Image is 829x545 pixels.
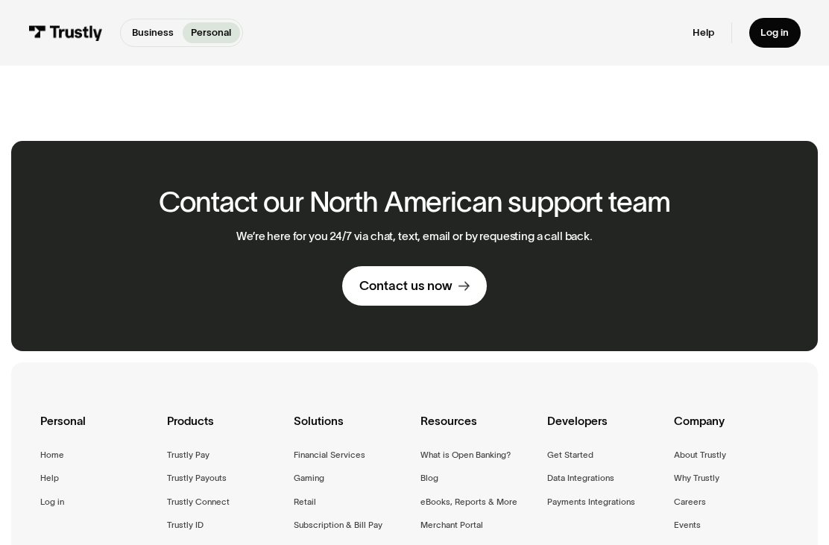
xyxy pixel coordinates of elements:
a: Trustly Payouts [167,471,227,486]
p: Personal [191,25,231,40]
div: Solutions [294,412,409,448]
a: Blog [420,471,438,486]
div: Log in [760,26,789,39]
a: eBooks, Reports & More [420,495,517,510]
a: Help [693,26,714,39]
a: Log in [749,18,801,48]
a: Home [40,448,64,463]
a: About Trustly [674,448,726,463]
a: What is Open Banking? [420,448,511,463]
a: Personal [183,22,240,43]
div: Products [167,412,282,448]
a: Data Integrations [547,471,614,486]
a: Log in [40,495,64,510]
a: Gaming [294,471,324,486]
a: Payments Integrations [547,495,635,510]
a: Financial Services [294,448,365,463]
a: Trustly ID [167,518,204,533]
a: Get Started [547,448,593,463]
h2: Contact our North American support team [159,186,669,218]
a: Why Trustly [674,471,719,486]
a: Retail [294,495,316,510]
div: Resources [420,412,535,448]
a: Contact us now [342,266,487,306]
p: We’re here for you 24/7 via chat, text, email or by requesting a call back. [236,230,593,243]
a: Careers [674,495,706,510]
a: Trustly Connect [167,495,230,510]
div: Contact us now [359,277,453,294]
a: Business [124,22,183,43]
p: Business [132,25,174,40]
div: Personal [40,412,155,448]
a: Events [674,518,701,533]
div: Developers [547,412,662,448]
a: Help [40,471,59,486]
div: Company [674,412,789,448]
a: Subscription & Bill Pay [294,518,382,533]
img: Trustly Logo [28,25,103,41]
a: Merchant Portal [420,518,483,533]
a: Trustly Pay [167,448,209,463]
